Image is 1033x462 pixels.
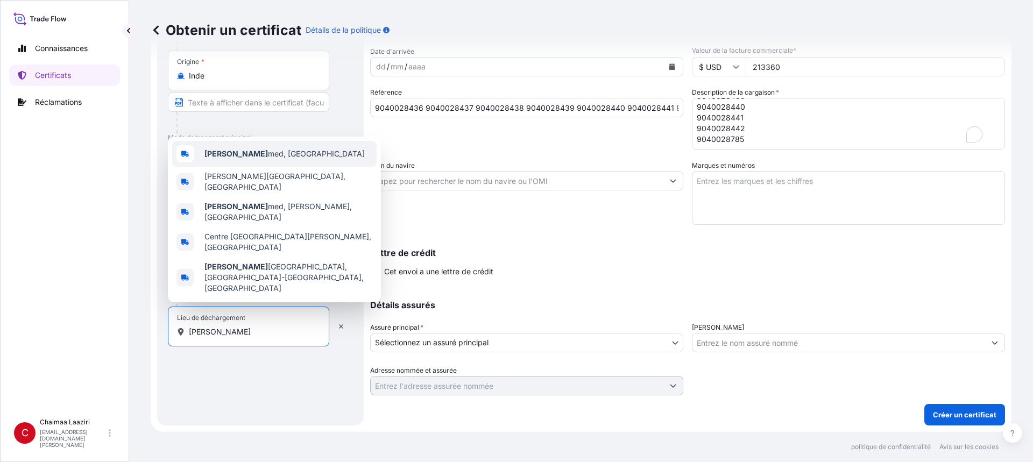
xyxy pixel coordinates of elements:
input: Origine [189,70,316,81]
font: Adresse nommée et assurée [370,366,457,374]
span: [PERSON_NAME][GEOGRAPHIC_DATA], [GEOGRAPHIC_DATA] [204,171,372,193]
input: Adresse nommée et assurée [371,376,663,395]
span: Centre [GEOGRAPHIC_DATA][PERSON_NAME], [GEOGRAPHIC_DATA] [204,231,372,253]
font: Cet envoi a une lettre de crédit [384,267,493,276]
font: Nom du navire [370,161,415,169]
font: Obtenir un certificat [166,22,301,38]
font: aaaa [408,62,426,71]
input: Entrez la référence de réservation [370,98,683,117]
font: [EMAIL_ADDRESS][DOMAIN_NAME][PERSON_NAME] [40,429,88,448]
b: [PERSON_NAME] [204,202,268,211]
font: Description de la cargaison [692,88,775,96]
font: Assuré principal [370,323,419,331]
font: Marques et numéros [692,161,755,169]
button: Calendrier [663,58,681,75]
textarea: To enrich screen reader interactions, please activate Accessibility in Grammarly extension settings [692,98,1005,150]
div: année, [407,60,427,73]
font: [PERSON_NAME] [692,323,744,331]
input: Lieu de déchargement [189,326,316,337]
div: mois, [390,60,405,73]
font: Chaimaa [40,418,67,426]
font: Réclamations [35,97,82,106]
font: Détails assurés [370,300,435,310]
font: politique de confidentialité [851,443,931,451]
font: Certificats [35,70,71,80]
font: Mode de transport principal [168,133,252,141]
b: [PERSON_NAME] [204,262,268,271]
font: / [387,62,390,71]
span: med, [PERSON_NAME], [GEOGRAPHIC_DATA] [204,201,372,223]
input: Texte à apparaître sur le certificat [168,93,329,112]
font: Lettre de crédit [370,247,436,258]
span: [GEOGRAPHIC_DATA], [GEOGRAPHIC_DATA]-[GEOGRAPHIC_DATA], [GEOGRAPHIC_DATA] [204,261,372,294]
font: C [22,427,29,438]
span: med, [GEOGRAPHIC_DATA] [204,148,365,159]
font: dd [376,62,386,71]
input: Nom assuré [692,333,985,352]
b: [PERSON_NAME] [204,149,268,158]
div: Afficher les suggestions [168,137,381,302]
input: Entrez le montant [746,57,1005,76]
font: Sélectionnez un assuré principal [375,338,489,347]
font: mm [391,62,404,71]
div: jour, [375,60,387,73]
button: Afficher les suggestions [663,376,683,395]
input: Tapez pour rechercher le nom du navire ou l'OMI [371,171,663,190]
font: Référence [370,88,402,96]
font: Lieu de déchargement [177,314,245,322]
font: Avis sur les cookies [939,443,999,451]
font: Connaissances [35,44,88,53]
font: Créer un certificat [933,410,996,419]
button: Afficher les suggestions [985,333,1004,352]
font: Détails de la politique [306,25,381,34]
button: Afficher les suggestions [663,171,683,190]
font: Origine [177,58,199,66]
font: / [405,62,407,71]
font: Laaziri [69,418,90,426]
